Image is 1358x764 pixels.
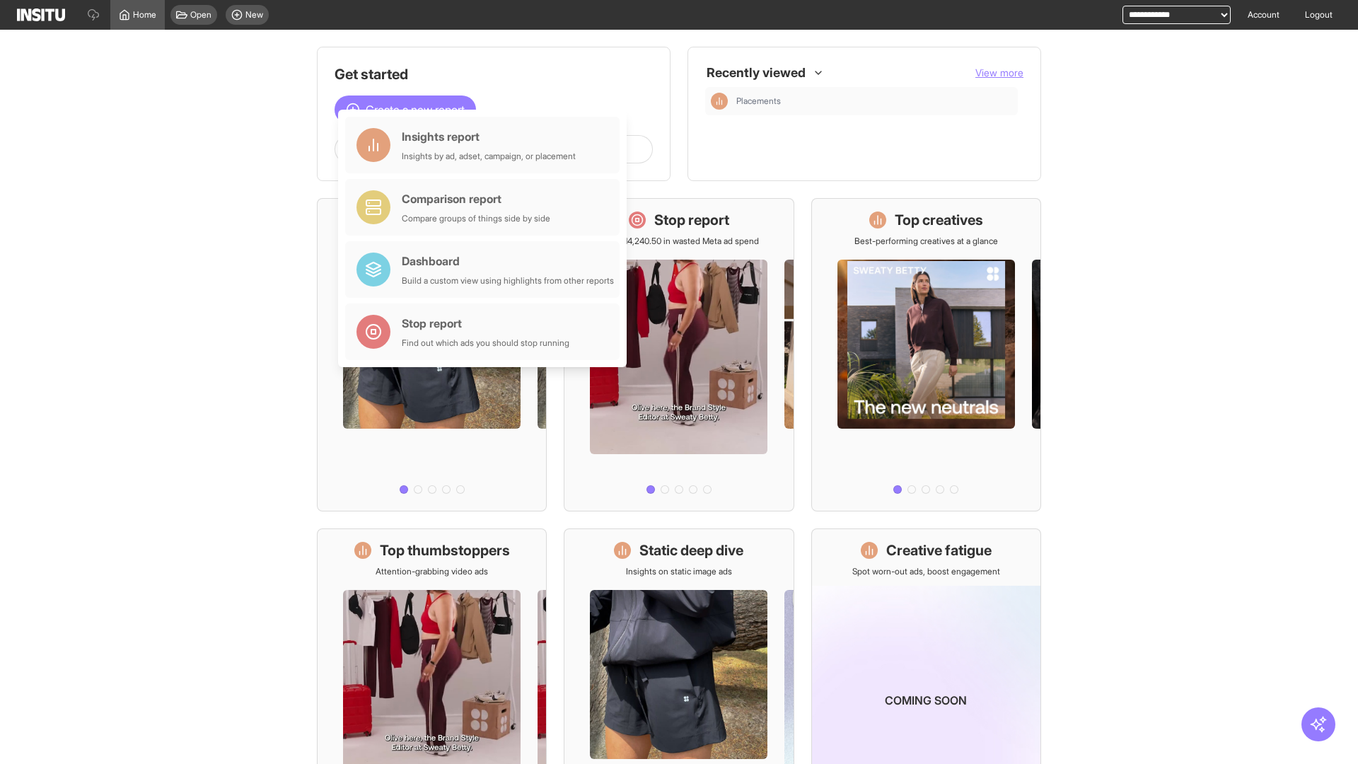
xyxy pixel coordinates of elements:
span: Create a new report [366,101,465,118]
h1: Static deep dive [639,540,743,560]
p: Insights on static image ads [626,566,732,577]
h1: Top creatives [895,210,983,230]
a: Stop reportSave £14,240.50 in wasted Meta ad spend [564,198,794,511]
h1: Get started [335,64,653,84]
p: Save £14,240.50 in wasted Meta ad spend [599,236,759,247]
div: Comparison report [402,190,550,207]
span: Placements [736,95,1012,107]
span: Placements [736,95,781,107]
div: Insights by ad, adset, campaign, or placement [402,151,576,162]
p: Best-performing creatives at a glance [854,236,998,247]
h1: Stop report [654,210,729,230]
button: Create a new report [335,95,476,124]
a: What's live nowSee all active ads instantly [317,198,547,511]
span: Open [190,9,211,21]
div: Stop report [402,315,569,332]
div: Dashboard [402,253,614,270]
div: Insights [711,93,728,110]
p: Attention-grabbing video ads [376,566,488,577]
div: Build a custom view using highlights from other reports [402,275,614,286]
span: View more [975,66,1023,79]
span: New [245,9,263,21]
a: Top creativesBest-performing creatives at a glance [811,198,1041,511]
img: Logo [17,8,65,21]
div: Compare groups of things side by side [402,213,550,224]
div: Find out which ads you should stop running [402,337,569,349]
span: Home [133,9,156,21]
div: Insights report [402,128,576,145]
button: View more [975,66,1023,80]
h1: Top thumbstoppers [380,540,510,560]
